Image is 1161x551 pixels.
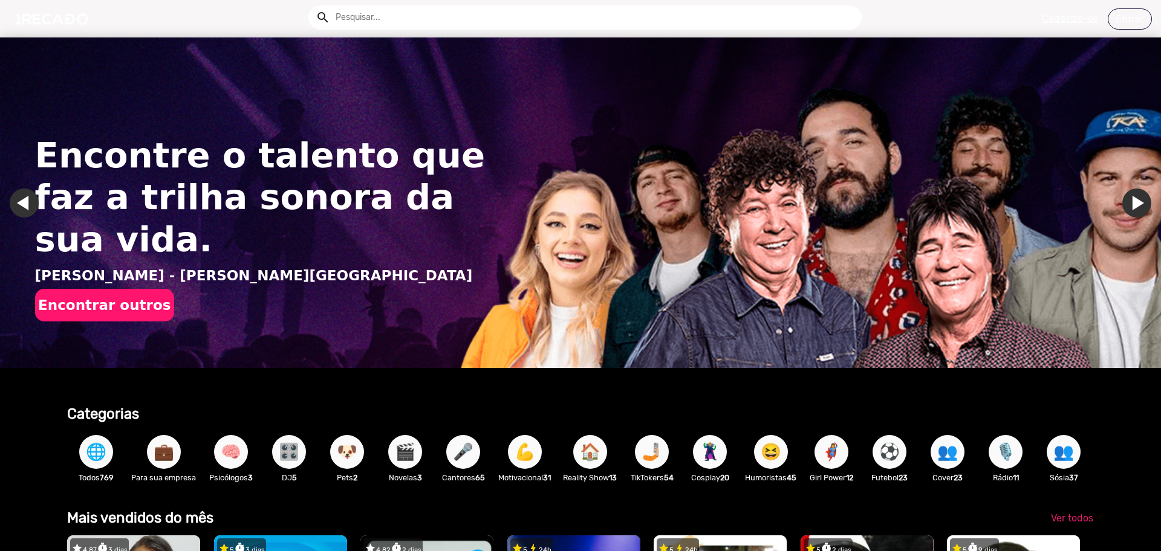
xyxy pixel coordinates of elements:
span: 🦹🏼‍♀️ [700,435,720,469]
span: Ver todos [1051,512,1093,524]
span: ⚽ [879,435,900,469]
b: 65 [475,473,485,482]
p: Cover [925,472,971,483]
p: Humoristas [745,472,796,483]
button: 👥 [931,435,964,469]
b: 13 [609,473,617,482]
a: Ir para o próximo slide [1122,188,1151,217]
button: Encontrar outros [35,289,174,321]
p: Girl Power [808,472,854,483]
button: 🎬 [388,435,422,469]
button: 🤳🏼 [635,435,669,469]
button: 💼 [147,435,181,469]
b: 54 [664,473,674,482]
button: 👥 [1047,435,1081,469]
b: 23 [899,473,908,482]
p: Motivacional [498,472,551,483]
p: Cantores [440,472,486,483]
p: Rádio [983,472,1029,483]
mat-icon: Example home icon [316,10,330,25]
button: 😆 [754,435,788,469]
b: 20 [720,473,729,482]
p: TikTokers [629,472,675,483]
a: Ir para o último slide [10,188,39,217]
button: 🦹🏼‍♀️ [693,435,727,469]
b: 3 [248,473,253,482]
button: 💪 [508,435,542,469]
button: ⚽ [873,435,906,469]
b: 3 [417,473,422,482]
b: 2 [353,473,357,482]
p: Futebol [867,472,912,483]
h1: Encontre o talento que faz a trilha sonora da sua vida. [35,135,499,260]
b: 5 [292,473,297,482]
b: 31 [543,473,551,482]
span: 👥 [1053,435,1074,469]
span: 🦸‍♀️ [821,435,842,469]
p: Psicólogos [208,472,254,483]
b: Categorias [67,405,139,422]
p: Novelas [382,472,428,483]
p: Para sua empresa [131,472,196,483]
span: 🎬 [395,435,415,469]
p: [PERSON_NAME] - [PERSON_NAME][GEOGRAPHIC_DATA] [35,265,499,286]
span: 🏠 [580,435,600,469]
b: 12 [846,473,853,482]
span: 🌐 [86,435,106,469]
u: Cadastre-se [1042,13,1098,24]
p: DJ [266,472,312,483]
span: 😆 [761,435,781,469]
span: 🎤 [453,435,473,469]
span: 🎙️ [995,435,1016,469]
span: 💪 [515,435,535,469]
button: 🎙️ [989,435,1023,469]
b: 37 [1069,473,1078,482]
b: 23 [954,473,963,482]
span: 🧠 [221,435,241,469]
button: 🐶 [330,435,364,469]
b: 11 [1013,473,1019,482]
p: Sósia [1041,472,1087,483]
button: 🎤 [446,435,480,469]
button: 🎛️ [272,435,306,469]
p: Reality Show [563,472,617,483]
b: 45 [787,473,796,482]
span: 💼 [154,435,174,469]
span: 👥 [937,435,958,469]
span: 🤳🏼 [642,435,662,469]
button: 🏠 [573,435,607,469]
b: 769 [100,473,114,482]
a: Entrar [1108,8,1152,30]
input: Pesquisar... [327,5,862,30]
button: Example home icon [311,6,333,27]
p: Pets [324,472,370,483]
button: 🧠 [214,435,248,469]
b: Mais vendidos do mês [67,509,213,526]
span: 🎛️ [279,435,299,469]
p: Cosplay [687,472,733,483]
span: 🐶 [337,435,357,469]
button: 🌐 [79,435,113,469]
button: 🦸‍♀️ [815,435,848,469]
p: Todos [73,472,119,483]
